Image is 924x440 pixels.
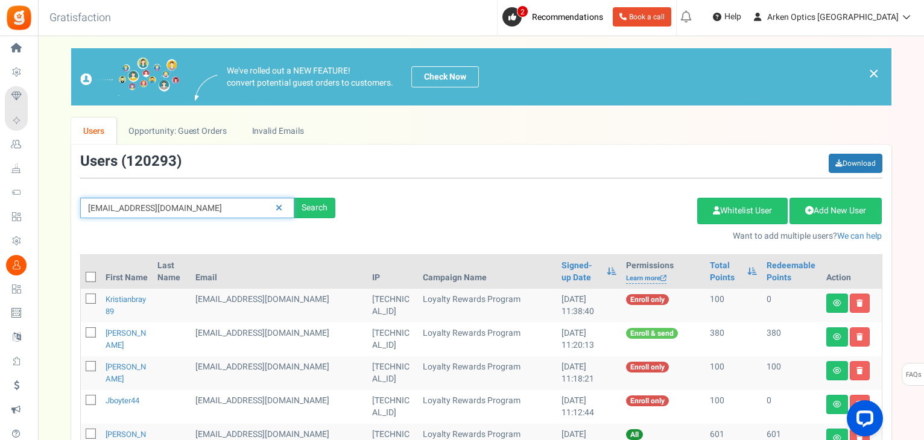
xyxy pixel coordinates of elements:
[126,151,177,172] span: 120293
[191,390,367,424] td: General
[239,118,316,145] a: Invalid Emails
[517,5,528,17] span: 2
[790,198,882,224] a: Add New User
[856,300,863,307] i: Delete user
[762,322,821,356] td: 380
[557,390,621,424] td: [DATE] 11:12:44
[557,356,621,390] td: [DATE] 11:18:21
[532,11,603,24] span: Recommendations
[829,154,882,173] a: Download
[905,363,922,386] span: FAQs
[762,356,821,390] td: 100
[418,356,557,390] td: Loyalty Rewards Program
[705,322,761,356] td: 380
[411,66,479,87] a: Check Now
[294,198,335,218] div: Search
[626,362,669,372] span: Enroll only
[36,6,124,30] h3: Gratisfaction
[106,361,146,385] a: [PERSON_NAME]
[869,66,879,81] a: ×
[705,356,761,390] td: 100
[191,289,367,322] td: General
[837,230,882,242] a: We can help
[191,356,367,390] td: General
[762,390,821,424] td: 0
[195,75,218,101] img: images
[562,260,601,284] a: Signed-up Date
[626,429,643,440] span: All
[626,395,669,406] span: Enroll only
[708,7,746,27] a: Help
[626,274,666,284] a: Learn more
[106,395,139,406] a: jboyter44
[367,255,417,289] th: IP
[367,289,417,322] td: [TECHNICAL_ID]
[101,255,153,289] th: First Name
[613,7,671,27] a: Book a call
[418,255,557,289] th: Campaign Name
[80,154,182,169] h3: Users ( )
[710,260,741,284] a: Total Points
[367,356,417,390] td: [TECHNICAL_ID]
[762,289,821,322] td: 0
[418,289,557,322] td: Loyalty Rewards Program
[106,327,146,351] a: [PERSON_NAME]
[367,322,417,356] td: [TECHNICAL_ID]
[821,255,882,289] th: Action
[833,401,841,408] i: View details
[705,390,761,424] td: 100
[418,390,557,424] td: Loyalty Rewards Program
[833,333,841,341] i: View details
[697,198,788,224] a: Whitelist User
[227,65,393,89] p: We've rolled out a NEW FEATURE! convert potential guest orders to customers.
[80,198,294,218] input: Search by email or name
[106,294,146,317] a: kristianbray89
[626,328,678,339] span: Enroll & send
[557,322,621,356] td: [DATE] 11:20:13
[621,255,705,289] th: Permissions
[116,118,239,145] a: Opportunity: Guest Orders
[767,260,817,284] a: Redeemable Points
[833,300,841,307] i: View details
[557,289,621,322] td: [DATE] 11:38:40
[721,11,741,23] span: Help
[153,255,191,289] th: Last Name
[191,322,367,356] td: General
[833,367,841,374] i: View details
[856,333,863,341] i: Delete user
[856,367,863,374] i: Delete user
[502,7,608,27] a: 2 Recommendations
[705,289,761,322] td: 100
[5,4,33,31] img: Gratisfaction
[367,390,417,424] td: [TECHNICAL_ID]
[270,198,288,219] a: Reset
[626,294,669,305] span: Enroll only
[353,230,882,242] p: Want to add multiple users?
[767,11,899,24] span: Arken Optics [GEOGRAPHIC_DATA]
[71,118,117,145] a: Users
[80,57,180,96] img: images
[191,255,367,289] th: Email
[418,322,557,356] td: Loyalty Rewards Program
